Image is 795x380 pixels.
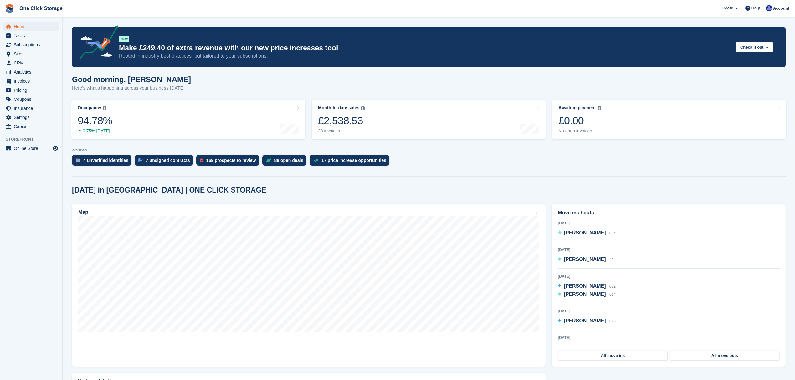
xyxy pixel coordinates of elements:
[3,95,59,104] a: menu
[78,209,88,215] h2: Map
[72,75,191,84] h1: Good morning, [PERSON_NAME]
[558,229,616,237] a: [PERSON_NAME] 064
[14,95,51,104] span: Coupons
[609,292,616,297] span: 014
[206,158,256,163] div: 169 prospects to review
[14,31,51,40] span: Tasks
[609,231,616,235] span: 064
[609,258,613,262] span: 49
[146,158,190,163] div: 7 unsigned contracts
[72,186,266,194] h2: [DATE] in [GEOGRAPHIC_DATA] | ONE CLICK STORAGE
[5,4,14,13] img: stora-icon-8386f47178a22dfd0bd8f6a31ec36ba5ce8667c1dd55bd0f319d3a0aa187defe.svg
[6,136,62,142] span: Storefront
[3,144,59,153] a: menu
[558,351,667,361] a: All move ins
[14,49,51,58] span: Sites
[558,256,613,264] a: [PERSON_NAME] 49
[3,113,59,122] a: menu
[14,40,51,49] span: Subscriptions
[310,155,392,169] a: 17 price increase opportunities
[3,31,59,40] a: menu
[78,114,112,127] div: 94.78%
[670,351,779,361] a: All move outs
[766,5,772,11] img: Thomas
[3,122,59,131] a: menu
[14,144,51,153] span: Online Store
[321,158,386,163] div: 17 price increase opportunities
[3,77,59,85] a: menu
[552,100,786,139] a: Awaiting payment £0.00 No open invoices
[558,274,780,279] div: [DATE]
[558,308,780,314] div: [DATE]
[14,104,51,113] span: Insurance
[14,113,51,122] span: Settings
[313,159,318,162] img: price_increase_opportunities-93ffe204e8149a01c8c9dc8f82e8f89637d9d84a8eef4429ea346261dce0b2c0.svg
[14,77,51,85] span: Invoices
[3,22,59,31] a: menu
[3,40,59,49] a: menu
[564,230,606,235] span: [PERSON_NAME]
[200,158,203,162] img: prospect-51fa495bee0391a8d652442698ab0144808aea92771e9ea1ae160a38d050c398.svg
[72,155,135,169] a: 4 unverified identities
[72,148,786,152] p: ACTIONS
[564,257,606,262] span: [PERSON_NAME]
[83,158,128,163] div: 4 unverified identities
[609,319,616,323] span: 015
[14,59,51,67] span: CRM
[558,317,616,325] a: [PERSON_NAME] 015
[558,105,596,110] div: Awaiting payment
[75,25,119,61] img: price-adjustments-announcement-icon-8257ccfd72463d97f412b2fc003d46551f7dbcb40ab6d574587a9cd5c0d94...
[609,284,616,289] span: 032
[564,283,606,289] span: [PERSON_NAME]
[361,106,365,110] img: icon-info-grey-7440780725fd019a000dd9b08b2336e03edf1995a4989e88bcd33f0948082b44.svg
[558,209,780,217] h2: Move ins / outs
[119,36,129,42] div: NEW
[266,158,271,162] img: deal-1b604bf984904fb50ccaf53a9ad4b4a5d6e5aea283cecdc64d6e3604feb123c2.svg
[52,145,59,152] a: Preview store
[751,5,760,11] span: Help
[196,155,262,169] a: 169 prospects to review
[564,318,606,323] span: [PERSON_NAME]
[3,59,59,67] a: menu
[3,86,59,95] a: menu
[71,100,305,139] a: Occupancy 94.78% 0.75% [DATE]
[318,105,359,110] div: Month-to-date sales
[14,68,51,76] span: Analytics
[3,49,59,58] a: menu
[17,3,65,13] a: One Click Storage
[78,128,112,134] div: 0.75% [DATE]
[558,220,780,226] div: [DATE]
[138,158,143,162] img: contract_signature_icon-13c848040528278c33f63329250d36e43548de30e8caae1d1a13099fd9432cc5.svg
[103,106,106,110] img: icon-info-grey-7440780725fd019a000dd9b08b2336e03edf1995a4989e88bcd33f0948082b44.svg
[558,282,616,290] a: [PERSON_NAME] 032
[119,53,731,59] p: Rooted in industry best practices, but tailored to your subscriptions.
[72,204,546,367] a: Map
[72,85,191,92] p: Here's what's happening across your business [DATE]
[135,155,196,169] a: 7 unsigned contracts
[558,290,616,299] a: [PERSON_NAME] 014
[318,114,365,127] div: £2,538.53
[14,22,51,31] span: Home
[318,128,365,134] div: 23 invoices
[558,335,780,341] div: [DATE]
[598,106,601,110] img: icon-info-grey-7440780725fd019a000dd9b08b2336e03edf1995a4989e88bcd33f0948082b44.svg
[736,42,773,52] button: Check it out →
[3,68,59,76] a: menu
[558,128,601,134] div: No open invoices
[14,86,51,95] span: Pricing
[312,100,546,139] a: Month-to-date sales £2,538.53 23 invoices
[3,104,59,113] a: menu
[721,5,733,11] span: Create
[76,158,80,162] img: verify_identity-adf6edd0f0f0b5bbfe63781bf79b02c33cf7c696d77639b501bdc392416b5a36.svg
[262,155,310,169] a: 88 open deals
[78,105,101,110] div: Occupancy
[119,44,731,53] p: Make £249.40 of extra revenue with our new price increases tool
[773,5,789,12] span: Account
[558,114,601,127] div: £0.00
[564,291,606,297] span: [PERSON_NAME]
[14,122,51,131] span: Capital
[274,158,304,163] div: 88 open deals
[558,247,780,253] div: [DATE]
